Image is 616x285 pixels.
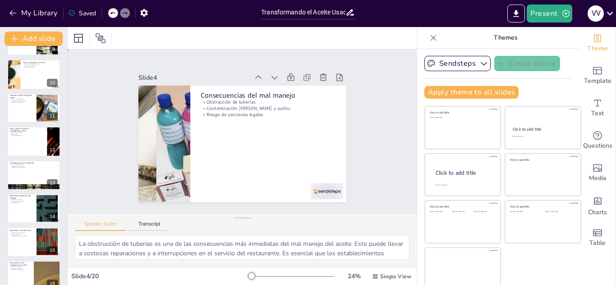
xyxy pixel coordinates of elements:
[587,44,608,54] span: Theme
[10,167,58,168] p: Capacitación del personal
[579,124,616,157] div: Get real-time input from your audience
[75,235,409,260] textarea: La obstrucción de tuberías es una de las consecuencias más inmediatas del mal manejo del aceite. ...
[10,266,31,267] p: Nuevas tecnologías
[10,232,34,234] p: Capacitación del personal
[591,109,604,118] span: Text
[10,94,34,99] p: Importancia del reciclaje de aceite
[10,269,31,271] p: Reducción del impacto
[23,63,58,65] p: Conciencia sobre el manejo
[424,86,519,99] button: Apply theme to all slides
[512,136,572,138] div: Click to add text
[10,229,34,232] p: Educación y sensibilización
[579,59,616,92] div: Add ready made slides
[7,59,60,89] div: 10
[47,246,58,254] div: 15
[452,211,472,213] div: Click to add text
[10,133,45,135] p: Bajo reciclaje
[494,56,560,71] button: Create theme
[10,98,34,100] p: Evitar la contaminación
[588,5,604,23] button: v v
[436,184,492,186] div: Click to add body
[129,221,170,231] button: Transcript
[95,33,106,44] span: Position
[201,112,336,118] p: Riesgo de sanciones legales
[510,211,538,213] div: Click to add text
[71,272,248,280] div: Slide 4 / 20
[343,272,365,280] div: 24 %
[201,105,336,111] p: Contaminación [PERSON_NAME] y suelos
[430,111,494,114] div: Click to add title
[7,93,60,123] div: 11
[71,31,86,45] div: Layout
[589,173,607,183] span: Media
[579,222,616,254] div: Add a table
[588,5,604,22] div: v v
[7,227,60,257] div: 15
[441,27,570,49] p: Themes
[10,262,31,267] p: Innovaciones en el tratamiento de aceite
[23,64,58,66] p: Llamado a la acción
[510,158,575,161] div: Click to add title
[510,205,575,208] div: Click to add title
[10,163,58,165] p: Sistema de recolección
[10,200,34,202] p: Generación de ingresos
[589,238,606,248] span: Table
[10,165,58,167] p: Calendario de recolección
[513,127,573,132] div: Click to add title
[75,221,126,231] button: Speaker Notes
[474,211,494,213] div: Click to add text
[579,157,616,189] div: Add images, graphics, shapes or video
[7,6,61,20] button: My Library
[507,5,525,23] button: Export to PowerPoint
[47,79,58,87] div: 10
[10,102,34,104] p: Beneficios económicos
[527,5,572,23] button: Present
[201,99,336,105] p: Obstrucción de tuberías
[47,146,58,154] div: 12
[579,92,616,124] div: Add text boxes
[47,213,58,221] div: 14
[261,6,345,19] input: Insert title
[47,179,58,187] div: 13
[10,202,34,204] p: Ciclo sostenible
[7,160,60,190] div: 13
[579,27,616,59] div: Change the overall theme
[10,100,34,102] p: Promover la sostenibilidad
[10,127,45,132] p: Datos sobre el aceite en [GEOGRAPHIC_DATA]
[5,32,63,46] button: Add slide
[430,117,494,119] div: Click to add text
[47,112,58,120] div: 11
[579,189,616,222] div: Add charts and graphs
[10,195,34,199] p: Beneficios económicos del reciclaje
[10,199,34,200] p: Reducción de costos
[10,267,31,269] p: Eficiencia del proceso
[584,76,611,86] span: Template
[68,9,96,18] div: Saved
[10,234,34,235] p: Cambio de cultura
[7,127,60,156] div: 12
[10,235,34,237] p: Sensibilización a los clientes
[23,61,58,63] p: Cierre y llamado a la acción
[588,208,607,217] span: Charts
[10,132,45,134] p: Generación de aceite
[138,73,248,82] div: Slide 4
[583,141,612,151] span: Questions
[201,90,336,100] p: Consecuencias del mal manejo
[10,161,58,164] p: Estrategias para la recolección
[430,211,450,213] div: Click to add text
[10,135,45,137] p: Necesidad de acción
[50,45,58,53] div: 9
[430,205,494,208] div: Click to add title
[424,56,491,71] button: Sendsteps
[436,169,493,177] div: Click to add title
[545,211,574,213] div: Click to add text
[23,66,58,68] p: Servicios de Raveg
[380,273,411,280] span: Single View
[7,194,60,223] div: 14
